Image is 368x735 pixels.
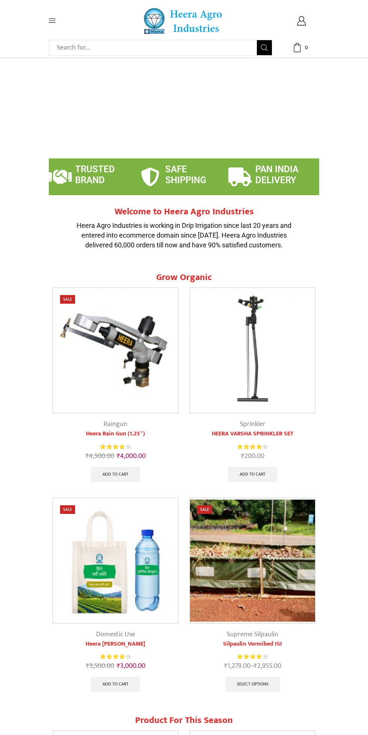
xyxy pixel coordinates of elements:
[117,660,145,672] bdi: 3,000.00
[86,450,89,462] span: ₹
[190,288,315,413] img: Impact Mini Sprinkler
[91,467,140,482] a: Add to cart: “Heera Rain Gun (1.25")”
[86,450,114,462] bdi: 4,500.00
[302,44,310,51] span: 0
[100,443,125,451] span: Rated out of 5
[254,660,281,672] bdi: 2,955.00
[284,43,319,52] a: 0
[237,443,268,451] div: Rated 4.37 out of 5
[100,443,131,451] div: Rated 4.00 out of 5
[117,450,146,462] bdi: 4,000.00
[53,40,257,55] input: Search for...
[135,713,233,728] span: Product for this Season
[190,429,315,438] a: HEERA VARSHA SPRINKLER SET
[100,653,127,661] span: Rated out of 5
[225,677,280,692] a: Select options for “Silpaulin Vermibed ISI”
[190,498,315,623] img: Silpaulin Vermibed ISI
[117,660,120,672] span: ₹
[53,429,178,438] a: Heera Rain Gun (1.25″)
[100,653,131,661] div: Rated 4.33 out of 5
[237,653,268,661] div: Rated 4.17 out of 5
[71,206,297,217] h2: Welcome to Heera Agro Industries
[197,505,212,514] span: Sale
[117,450,120,462] span: ₹
[241,450,264,462] bdi: 200.00
[86,660,89,672] span: ₹
[165,164,206,185] span: SAFE SHIPPING
[60,295,75,304] span: Sale
[228,467,277,482] a: Add to cart: “HEERA VARSHA SPRINKLER SET”
[75,164,115,185] span: TRUSTED BRAND
[104,419,127,430] a: Raingun
[227,629,278,640] a: Supreme Silpaulin
[53,640,178,649] a: Heera [PERSON_NAME]
[257,40,272,55] button: Search button
[91,677,140,692] a: Add to cart: “Heera Vermi Nursery”
[190,661,315,671] span: –
[224,660,228,672] span: ₹
[96,629,135,640] a: Domestic Use
[60,505,75,514] span: Sale
[224,660,250,672] bdi: 1,279.00
[71,221,297,250] p: Heera Agro Industries is working in Drip Irrigation since last 20 years and entered into ecommerc...
[53,288,178,413] img: Heera Raingun 1.50
[190,640,315,649] a: Silpaulin Vermibed ISI
[156,270,212,285] span: Grow Organic
[240,419,265,430] a: Sprinkler
[86,660,114,672] bdi: 3,500.00
[237,653,263,661] span: Rated out of 5
[237,443,264,451] span: Rated out of 5
[254,660,257,672] span: ₹
[53,498,178,623] img: Heera Vermi Nursery
[241,450,244,462] span: ₹
[255,164,299,185] span: PAN INDIA DELIVERY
